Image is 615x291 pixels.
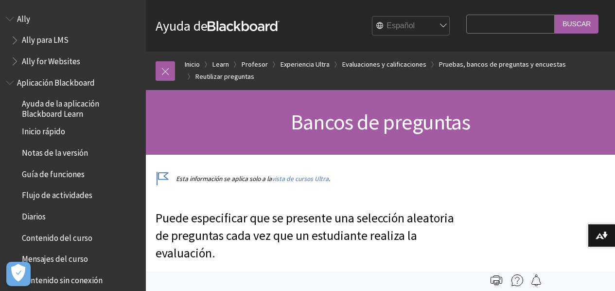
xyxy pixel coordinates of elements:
[22,251,88,264] span: Mensajes del curso
[372,17,450,36] select: Site Language Selector
[281,58,330,71] a: Experiencia Ultra
[22,96,139,119] span: Ayuda de la aplicación Blackboard Learn
[208,21,280,31] strong: Blackboard
[491,274,502,286] img: Print
[6,262,31,286] button: Abrir preferencias
[156,210,461,262] p: Puede especificar que se presente una selección aleatoria de preguntas cada vez que un estudiante...
[22,124,65,137] span: Inicio rápido
[272,175,329,183] a: vista de cursos Ultra
[555,15,598,34] input: Buscar
[22,230,92,243] span: Contenido del curso
[291,109,470,135] span: Bancos de preguntas
[530,274,542,286] img: Follow this page
[22,166,85,179] span: Guía de funciones
[22,145,88,158] span: Notas de la versión
[22,32,69,45] span: Ally para LMS
[22,272,103,285] span: Contenido sin conexión
[6,11,140,70] nav: Book outline for Anthology Ally Help
[195,71,254,83] a: Reutilizar preguntas
[342,58,426,71] a: Evaluaciones y calificaciones
[17,74,95,88] span: Aplicación Blackboard
[511,274,523,286] img: More help
[185,58,200,71] a: Inicio
[439,58,566,71] a: Pruebas, bancos de preguntas y encuestas
[17,11,30,24] span: Ally
[22,208,46,221] span: Diarios
[156,17,280,35] a: Ayuda deBlackboard
[22,53,80,66] span: Ally for Websites
[22,187,92,200] span: Flujo de actividades
[242,58,268,71] a: Profesor
[156,174,461,183] p: Esta información se aplica solo a la .
[212,58,229,71] a: Learn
